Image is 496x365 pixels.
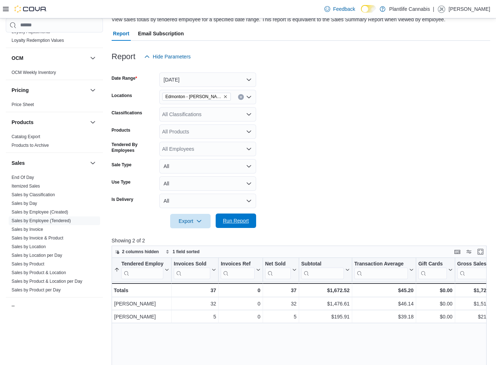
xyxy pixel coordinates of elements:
[173,249,200,255] span: 1 field sorted
[114,312,169,321] div: [PERSON_NAME]
[265,312,297,321] div: 5
[246,129,252,135] button: Open list of options
[265,286,296,295] div: 37
[112,179,130,185] label: Use Type
[174,299,216,308] div: 32
[12,102,34,107] a: Price Sheet
[354,260,413,279] button: Transaction Average
[12,278,82,284] span: Sales by Product & Location per Day
[246,94,252,100] button: Open list of options
[418,286,453,295] div: $0.00
[221,260,254,267] div: Invoices Ref
[301,286,349,295] div: $1,672.52
[354,260,407,267] div: Transaction Average
[174,260,216,279] button: Invoices Sold
[121,260,163,267] div: Tendered Employee
[6,173,103,297] div: Sales
[12,270,66,276] span: Sales by Product & Location
[301,260,349,279] button: Subtotal
[6,132,103,153] div: Products
[361,5,376,13] input: Dark Mode
[265,299,297,308] div: 32
[112,16,445,23] div: View sales totals by tendered employee for a specified date range. This report is equivalent to t...
[174,260,210,267] div: Invoices Sold
[89,159,97,167] button: Sales
[457,286,496,295] div: $1,726.52
[449,5,490,13] p: [PERSON_NAME]
[12,304,87,311] button: Taxes
[301,260,344,267] div: Subtotal
[418,299,453,308] div: $0.00
[12,287,61,293] a: Sales by Product per Day
[457,312,496,321] div: $212.91
[238,94,244,100] button: Clear input
[301,299,350,308] div: $1,476.61
[159,72,256,87] button: [DATE]
[6,100,103,112] div: Pricing
[112,237,490,244] p: Showing 2 of 2
[465,247,473,256] button: Display options
[112,93,132,98] label: Locations
[12,201,37,206] span: Sales by Day
[122,249,159,255] span: 2 columns hidden
[12,235,63,241] span: Sales by Invoice & Product
[221,260,254,279] div: Invoices Ref
[476,247,485,256] button: Enter fullscreen
[12,134,40,140] span: Catalog Export
[112,247,162,256] button: 2 columns hidden
[301,312,350,321] div: $195.91
[301,260,344,279] div: Subtotal
[12,87,29,94] h3: Pricing
[12,184,40,189] a: Itemized Sales
[457,260,490,267] div: Gross Sales
[12,70,56,75] a: OCM Weekly Inventory
[354,286,413,295] div: $45.20
[174,312,216,321] div: 5
[12,54,87,62] button: OCM
[12,227,43,232] span: Sales by Invoice
[418,260,453,279] button: Gift Cards
[170,214,211,228] button: Export
[265,260,290,267] div: Net Sold
[174,214,206,228] span: Export
[12,175,34,180] span: End Of Day
[12,183,40,189] span: Itemized Sales
[433,5,434,13] p: |
[418,260,447,279] div: Gift Card Sales
[418,260,447,267] div: Gift Cards
[12,218,71,224] span: Sales by Employee (Tendered)
[112,127,130,133] label: Products
[112,75,137,81] label: Date Range
[12,252,62,258] span: Sales by Location per Day
[159,176,256,191] button: All
[453,247,462,256] button: Keyboard shortcuts
[12,143,49,148] a: Products to Archive
[12,210,68,215] a: Sales by Employee (Created)
[112,142,156,153] label: Tendered By Employees
[12,102,34,107] span: Price Sheet
[12,227,43,232] a: Sales by Invoice
[12,159,87,167] button: Sales
[12,244,46,249] a: Sales by Location
[114,299,169,308] div: [PERSON_NAME]
[6,27,103,48] div: Loyalty
[12,287,61,293] span: Sales by Product per Day
[12,261,44,267] a: Sales by Product
[12,54,23,62] h3: OCM
[141,49,194,64] button: Hide Parameters
[457,260,490,279] div: Gross Sales
[354,299,414,308] div: $46.14
[89,86,97,94] button: Pricing
[223,94,228,99] button: Remove Edmonton - Hollick Kenyon from selection in this group
[6,68,103,80] div: OCM
[174,286,216,295] div: 37
[12,119,87,126] button: Products
[112,162,131,168] label: Sale Type
[221,299,260,308] div: 0
[174,260,210,279] div: Invoices Sold
[265,260,296,279] button: Net Sold
[12,244,46,250] span: Sales by Location
[121,260,163,279] div: Tendered Employee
